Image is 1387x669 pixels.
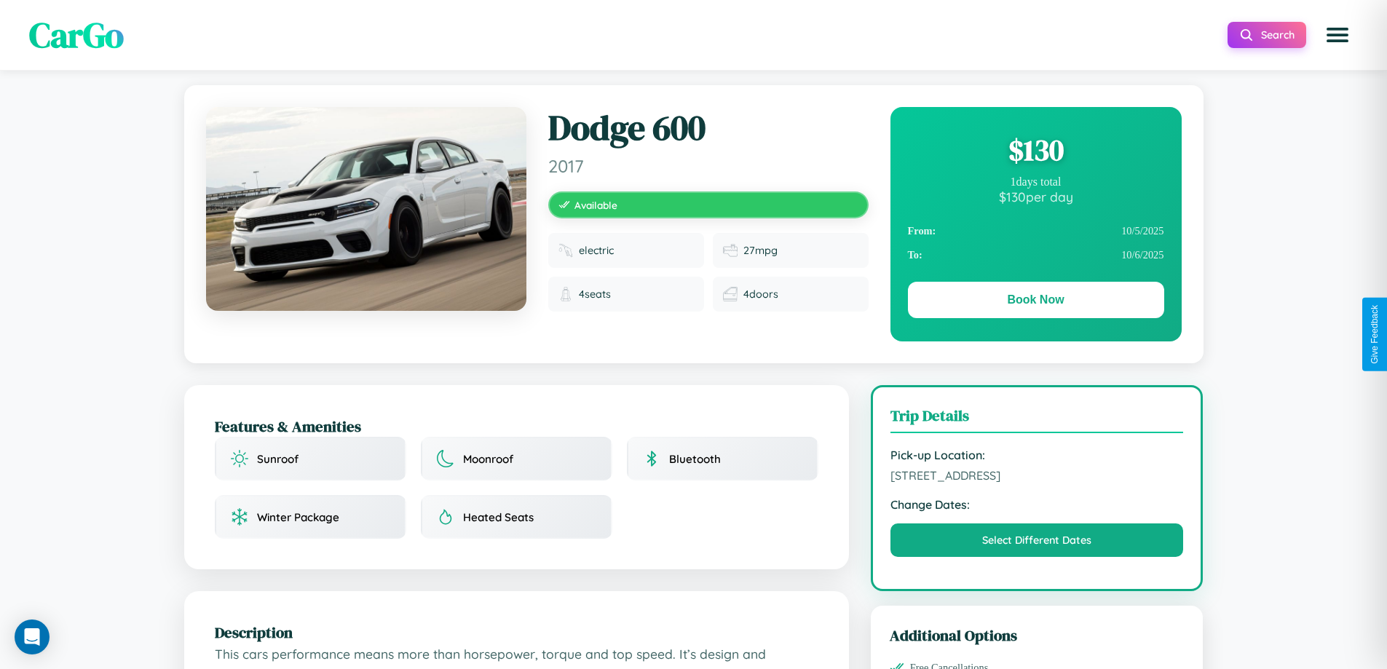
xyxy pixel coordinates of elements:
div: Open Intercom Messenger [15,619,50,654]
div: 10 / 6 / 2025 [908,243,1164,267]
span: Available [574,199,617,211]
span: Bluetooth [669,452,721,466]
strong: Pick-up Location: [890,448,1184,462]
button: Select Different Dates [890,523,1184,557]
img: Seats [558,287,573,301]
span: 4 doors [743,288,778,301]
h2: Features & Amenities [215,416,818,437]
h3: Additional Options [890,625,1185,646]
strong: To: [908,249,922,261]
div: $ 130 [908,130,1164,170]
div: 1 days total [908,175,1164,189]
button: Search [1228,22,1306,48]
strong: Change Dates: [890,497,1184,512]
span: 27 mpg [743,244,778,257]
h3: Trip Details [890,405,1184,433]
span: Moonroof [463,452,513,466]
span: electric [579,244,614,257]
span: CarGo [29,11,124,59]
strong: From: [908,225,936,237]
button: Open menu [1317,15,1358,55]
span: 4 seats [579,288,611,301]
span: 2017 [548,155,869,177]
div: $ 130 per day [908,189,1164,205]
div: Give Feedback [1370,305,1380,364]
img: Fuel type [558,243,573,258]
span: Winter Package [257,510,339,524]
img: Fuel efficiency [723,243,738,258]
span: Sunroof [257,452,299,466]
button: Book Now [908,282,1164,318]
span: Heated Seats [463,510,534,524]
h1: Dodge 600 [548,107,869,149]
div: 10 / 5 / 2025 [908,219,1164,243]
span: [STREET_ADDRESS] [890,468,1184,483]
span: Search [1261,28,1295,41]
img: Doors [723,287,738,301]
h2: Description [215,622,818,643]
img: Dodge 600 2017 [206,107,526,311]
